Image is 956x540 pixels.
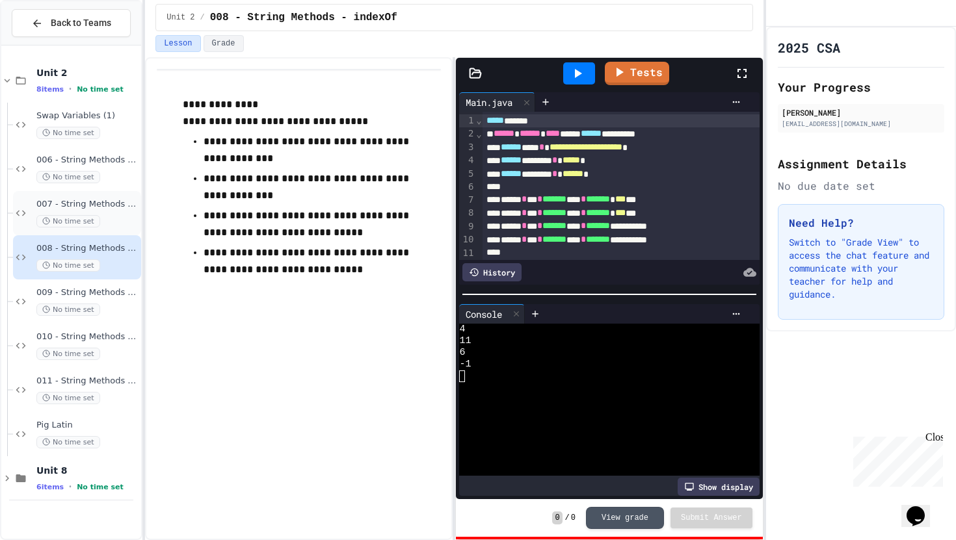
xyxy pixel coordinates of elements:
[36,259,100,272] span: No time set
[36,215,100,227] span: No time set
[459,359,471,370] span: -1
[586,507,664,529] button: View grade
[200,12,205,23] span: /
[36,155,139,166] span: 006 - String Methods - Length
[459,233,475,246] div: 10
[204,35,244,52] button: Grade
[36,287,139,298] span: 009 - String Methods - substring
[778,38,840,57] h1: 2025 CSA
[36,199,139,210] span: 007 - String Methods - charAt
[459,335,471,347] span: 11
[36,392,100,404] span: No time set
[571,513,576,523] span: 0
[77,85,124,94] span: No time set
[459,96,519,109] div: Main.java
[552,511,562,524] span: 0
[605,62,669,85] a: Tests
[671,508,752,528] button: Submit Answer
[69,84,72,94] span: •
[462,263,522,281] div: History
[459,194,475,207] div: 7
[5,5,90,83] div: Chat with us now!Close
[36,243,139,254] span: 008 - String Methods - indexOf
[848,431,943,487] iframe: chat widget
[36,171,100,183] span: No time set
[681,513,742,523] span: Submit Answer
[155,35,200,52] button: Lesson
[459,168,475,181] div: 5
[36,67,139,79] span: Unit 2
[789,236,933,301] p: Switch to "Grade View" to access the chat feature and communicate with your teacher for help and ...
[36,303,100,316] span: No time set
[36,331,139,342] span: 010 - String Methods Practice 1
[459,181,475,194] div: 6
[459,92,535,112] div: Main.java
[475,129,482,139] span: Fold line
[459,154,475,167] div: 4
[678,478,760,496] div: Show display
[210,10,397,25] span: 008 - String Methods - indexOf
[51,16,111,30] span: Back to Teams
[459,259,475,272] div: 12
[778,155,944,173] h2: Assignment Details
[901,488,943,527] iframe: chat widget
[36,436,100,448] span: No time set
[459,347,465,359] span: 6
[459,220,475,233] div: 9
[782,107,940,118] div: [PERSON_NAME]
[459,307,509,321] div: Console
[459,207,475,220] div: 8
[778,178,944,194] div: No due date set
[36,127,100,139] span: No time set
[166,12,194,23] span: Unit 2
[459,114,475,127] div: 1
[36,465,139,476] span: Unit 8
[12,9,131,37] button: Back to Teams
[69,482,72,492] span: •
[565,513,570,523] span: /
[459,127,475,140] div: 2
[459,324,465,335] span: 4
[36,376,139,387] span: 011 - String Methods Practice 2
[36,85,64,94] span: 8 items
[789,215,933,231] h3: Need Help?
[77,483,124,491] span: No time set
[475,115,482,125] span: Fold line
[36,420,139,431] span: Pig Latin
[459,247,475,260] div: 11
[459,304,525,324] div: Console
[459,141,475,154] div: 3
[36,110,139,122] span: Swap Variables (1)
[778,78,944,96] h2: Your Progress
[36,483,64,491] span: 6 items
[782,119,940,129] div: [EMAIL_ADDRESS][DOMAIN_NAME]
[36,348,100,360] span: No time set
